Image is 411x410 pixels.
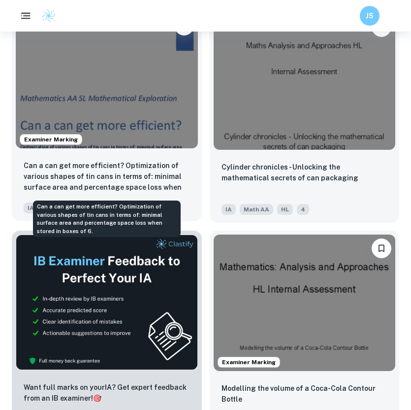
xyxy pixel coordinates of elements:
[24,382,190,404] p: Want full marks on your IA ? Get expert feedback from an IB examiner!
[93,394,101,402] span: 🎯
[24,203,38,213] span: IA
[221,162,388,183] p: Cylinder chronicles - Unlocking the mathematical secrets of can packaging
[221,383,388,405] p: Modelling the volume of a Coca-Cola Contour Bottle
[16,12,198,148] img: Math AA IA example thumbnail: Can a can get more efficient? Optimizati
[214,235,396,371] img: Math AA IA example thumbnail: Modelling the volume of a Coca-Cola Cont
[297,204,309,215] span: 4
[240,204,273,215] span: Math AA
[210,9,400,223] a: BookmarkCylinder chronicles - Unlocking the mathematical secrets of can packagingIAMath AAHL4
[33,201,181,237] div: Can a can get more efficient? Optimization of various shapes of tin cans in terms of: minimal sur...
[12,9,202,223] a: Examiner MarkingBookmarkCan a can get more efficient? Optimization of various shapes of tin cans ...
[221,204,236,215] span: IA
[214,13,396,150] img: Math AA IA example thumbnail: Cylinder chronicles - Unlocking the math
[372,239,391,258] button: Bookmark
[218,358,280,367] span: Examiner Marking
[16,235,198,370] img: Thumbnail
[41,8,56,23] img: Clastify logo
[360,6,379,26] button: JS
[24,160,190,194] p: Can a can get more efficient? Optimization of various shapes of tin cans in terms of: minimal sur...
[20,135,82,144] span: Examiner Marking
[364,10,376,21] h6: JS
[277,204,293,215] span: HL
[35,8,56,23] a: Clastify logo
